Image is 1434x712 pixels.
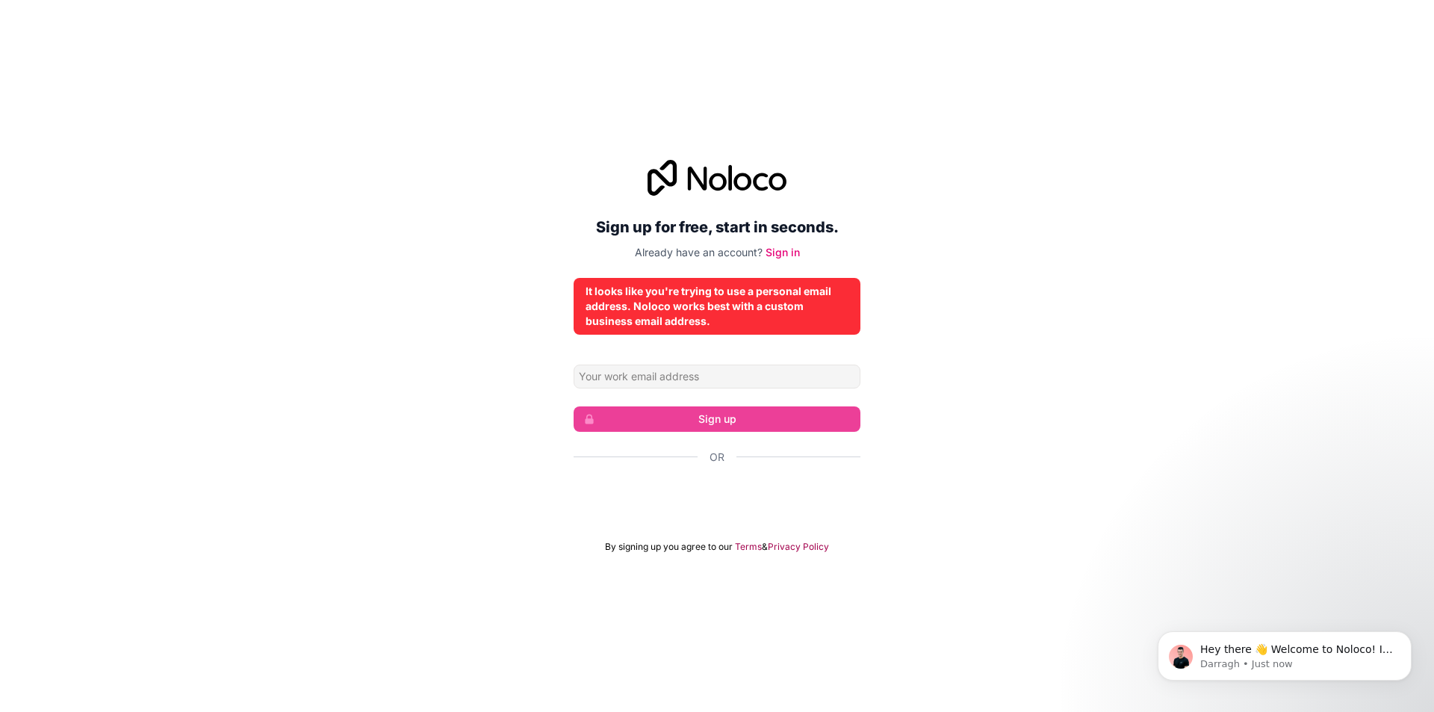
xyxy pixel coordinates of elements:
span: Or [710,450,724,465]
h2: Sign up for free, start in seconds. [574,214,860,241]
a: Sign in [766,246,800,259]
a: Terms [735,541,762,553]
div: It looks like you're trying to use a personal email address. Noloco works best with a custom busi... [586,284,848,329]
span: & [762,541,768,553]
button: Sign up [574,406,860,432]
input: Email address [574,365,860,388]
iframe: Bouton "Se connecter avec Google" [566,481,868,514]
span: By signing up you agree to our [605,541,733,553]
iframe: Intercom notifications message [1135,600,1434,705]
span: Already have an account? [635,246,763,259]
a: Privacy Policy [768,541,829,553]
